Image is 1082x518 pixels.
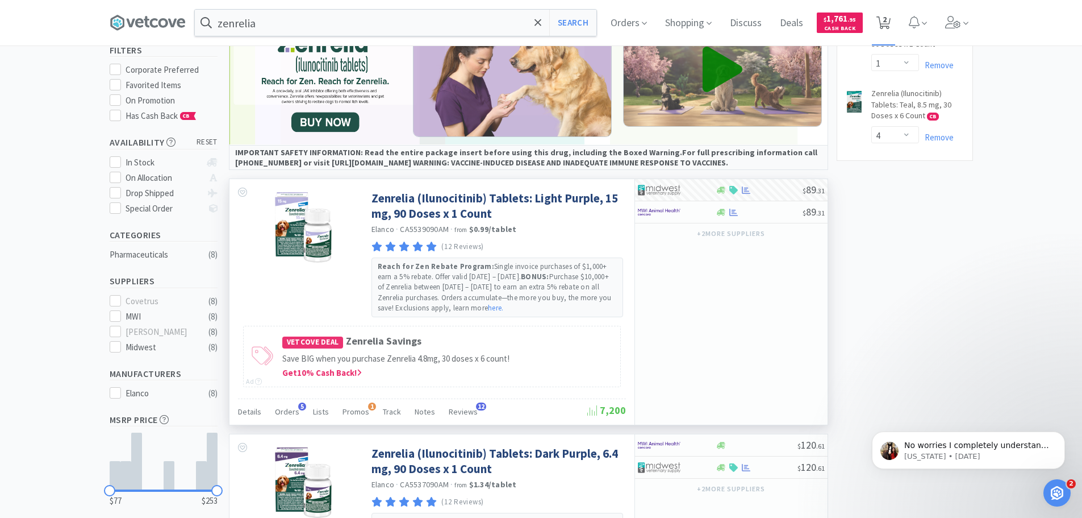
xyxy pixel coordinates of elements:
div: Favorited Items [126,78,218,92]
p: (12 Reviews) [441,496,484,508]
div: ( 8 ) [208,325,218,339]
span: 89 [803,183,825,196]
a: $1,761.95Cash Back [817,7,863,38]
span: Promos [342,407,369,417]
img: 82534026e3e4498fb527c75bdc67da23_750070.jpeg [843,90,866,113]
span: . 31 [816,187,825,195]
div: ( 8 ) [208,310,218,324]
span: CB [928,113,938,120]
div: Pharmaceuticals [110,248,202,262]
div: MWI [126,310,196,324]
p: (12 Reviews) [441,241,484,253]
span: $77 [110,494,122,508]
div: Drop Shipped [126,187,201,200]
span: 1 [368,403,376,411]
span: . 61 [816,442,825,450]
span: $ [797,442,801,450]
span: 7,200 [587,404,626,417]
div: On Promotion [126,94,218,107]
span: · [450,479,453,490]
span: · [450,224,453,234]
span: 120 [797,461,825,474]
span: · [396,224,398,234]
a: Remove [919,132,954,143]
img: f6b2451649754179b5b4e0c70c3f7cb0_2.png [638,437,680,454]
button: +2more suppliers [691,481,770,497]
span: from [454,481,467,489]
div: Covetrus [126,295,196,308]
h5: Filters [110,44,218,57]
strong: $1.34 / tablet [469,479,517,490]
div: ( 8 ) [208,387,218,400]
span: Vetcove Deal [282,337,344,349]
a: Remove [919,60,954,71]
a: here. [488,303,503,313]
span: Details [238,407,261,417]
span: $253 [202,494,218,508]
span: CB [181,113,192,119]
h5: Manufacturers [110,367,218,380]
iframe: Intercom live chat [1043,479,1071,507]
div: ( 8 ) [208,341,218,354]
span: · [396,479,398,490]
a: 2 [872,19,895,30]
strong: IMPORTANT SAFETY INFORMATION: Read the entire package insert before using this drug, including th... [235,147,817,168]
span: Track [383,407,401,417]
span: CA5539090AM [400,224,449,234]
span: . 61 [816,464,825,473]
a: Elanco [371,479,395,490]
span: CA5537090AM [400,479,449,490]
img: Campaign+image_3dogs_goldeneyesopen_RGB.jpg [623,14,822,127]
span: Lists [313,407,329,417]
img: 9e9747ae01004210ac6484df58d5469a_510557.png [266,190,340,264]
span: 89 [803,205,825,218]
img: TF21+vet+_+golden+(paws)+on+purple_Zenrelia_Dog_Expires_DigitalOnly_US+_+Global_Zen+Campaign_JPEG... [413,4,612,137]
span: from [454,226,467,234]
strong: Reach for Zen Rebate Program: [378,262,494,271]
strong: $0.99 / tablet [469,224,517,234]
span: $ [797,464,801,473]
span: Has Cash Back [126,110,197,121]
div: ( 8 ) [208,295,218,308]
a: Zenrelia (Ilunocitinib) Tablets: Dark Purple, 6.4 mg, 90 Doses x 1 Count [371,446,623,477]
h5: Suppliers [110,275,218,288]
span: 5 [298,403,306,411]
span: Get 10 % Cash Back! [282,367,362,378]
div: On Allocation [126,171,201,185]
h4: Zenrelia Savings [282,333,615,350]
div: Elanco [126,387,196,400]
span: 1,761 [824,13,856,24]
div: ( 8 ) [208,248,218,262]
iframe: Intercom notifications message [855,408,1082,487]
span: . 31 [816,209,825,217]
img: f6b2451649754179b5b4e0c70c3f7cb0_2.png [638,204,680,221]
span: . 95 [847,16,856,23]
div: [PERSON_NAME] [126,325,196,339]
h5: Availability [110,136,218,149]
a: Elanco [371,224,395,234]
h5: Categories [110,229,218,242]
input: Search by item, sku, manufacturer, ingredient, size... [195,10,596,36]
button: +2more suppliers [691,226,770,242]
strong: BONUS: [521,272,549,281]
a: Deals [775,18,808,28]
span: $ [824,16,826,23]
div: Special Order [126,202,201,216]
span: 120 [797,438,825,451]
span: reset [197,136,218,148]
span: Notes [415,407,435,417]
span: $ [803,209,806,217]
img: 4dd14cff54a648ac9e977f0c5da9bc2e_5.png [638,459,680,476]
span: Orders [275,407,299,417]
div: In Stock [126,156,201,169]
div: Corporate Preferred [126,63,218,77]
a: Zenrelia (Ilunocitinib) Tablets: Teal, 8.5 mg, 30 Doses x 6 Count CB [871,88,967,126]
h5: MSRP Price [110,413,218,426]
button: Search [549,10,596,36]
p: Save BIG when you purchase Zenrelia 4.8mg, 30 doses x 6 count! [282,352,615,366]
div: Midwest [126,341,196,354]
